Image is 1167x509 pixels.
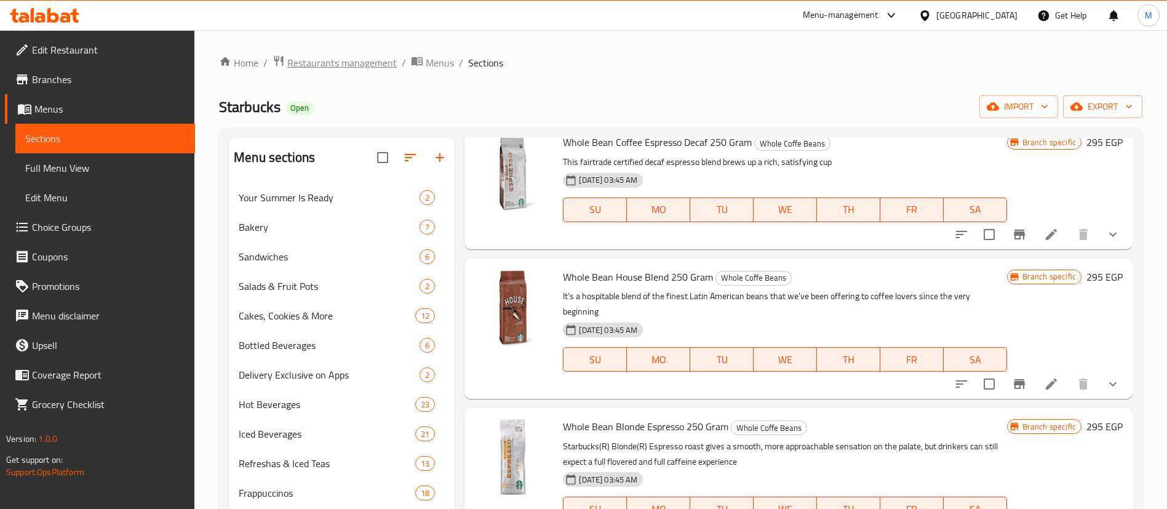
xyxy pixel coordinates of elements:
a: Sections [15,124,195,153]
div: Open [285,101,314,116]
div: items [415,456,435,471]
span: Bottled Beverages [239,338,420,353]
button: Add section [425,143,455,172]
p: It's a hospitable blend of the finest Latin American beans that we've been offering to coffee lov... [563,289,1006,319]
button: SA [944,198,1007,222]
a: Menus [411,55,454,71]
span: Menus [426,55,454,70]
span: Version: [6,431,36,447]
span: 7 [420,222,434,233]
h6: 295 EGP [1086,268,1123,286]
span: WE [759,351,812,369]
span: M [1145,9,1152,22]
button: delete [1069,369,1098,399]
span: Edit Restaurant [32,42,185,57]
div: Bottled Beverages6 [229,331,455,360]
span: TH [822,201,875,218]
span: Grocery Checklist [32,397,185,412]
a: Coupons [5,242,195,271]
li: / [263,55,268,70]
span: TU [695,351,749,369]
div: Frappuccinos18 [229,478,455,508]
span: Full Menu View [25,161,185,175]
a: Grocery Checklist [5,390,195,419]
span: Salads & Fruit Pots [239,279,420,294]
span: Delivery Exclusive on Apps [239,367,420,382]
span: TU [695,201,749,218]
span: Coupons [32,249,185,264]
span: Coverage Report [32,367,185,382]
a: Promotions [5,271,195,301]
span: [DATE] 03:45 AM [574,324,642,336]
span: 6 [420,251,434,263]
span: Cakes, Cookies & More [239,308,415,323]
svg: Show Choices [1105,377,1120,391]
span: Restaurants management [287,55,397,70]
div: Sandwiches6 [229,242,455,271]
a: Edit Menu [15,183,195,212]
button: sort-choices [947,369,976,399]
div: Frappuccinos [239,486,415,500]
a: Choice Groups [5,212,195,242]
button: Branch-specific-item [1005,220,1034,249]
span: Sandwiches [239,249,420,264]
button: delete [1069,220,1098,249]
span: SU [568,201,622,218]
span: Branch specific [1018,421,1081,433]
button: Branch-specific-item [1005,369,1034,399]
a: Menu disclaimer [5,301,195,331]
span: Open [285,103,314,113]
button: SU [563,347,627,372]
p: This fairtrade certified decaf espresso blend brews up a rich, satisfying cup [563,154,1006,170]
h2: Menu sections [234,148,315,167]
span: Promotions [32,279,185,294]
img: Whole Bean Blonde Espresso 250 Gram [474,418,553,497]
span: Choice Groups [32,220,185,234]
a: Full Menu View [15,153,195,183]
img: Whole Bean Coffee Espresso Decaf 250 Gram [474,134,553,212]
span: 2 [420,281,434,292]
a: Edit menu item [1044,377,1059,391]
span: Menu disclaimer [32,308,185,323]
span: Iced Beverages [239,427,415,441]
span: FR [885,351,939,369]
div: items [415,486,435,500]
span: Refreshas & Iced Teas [239,456,415,471]
div: Refreshas & Iced Teas13 [229,449,455,478]
h6: 295 EGP [1086,134,1123,151]
span: Select to update [976,222,1002,247]
span: 23 [416,399,434,411]
div: items [415,308,435,323]
div: Hot Beverages23 [229,390,455,419]
span: Whole Bean Blonde Espresso 250 Gram [563,417,728,436]
span: Your Summer Is Ready [239,190,420,205]
button: import [979,95,1058,118]
a: Branches [5,65,195,94]
h6: 295 EGP [1086,418,1123,435]
a: Upsell [5,331,195,360]
div: items [420,367,435,382]
span: Select to update [976,371,1002,397]
span: Starbucks [219,93,281,121]
span: Hot Beverages [239,397,415,412]
span: 18 [416,487,434,499]
button: FR [880,347,944,372]
span: Sections [468,55,503,70]
span: Sections [25,131,185,146]
span: MO [632,351,685,369]
span: SA [949,351,1002,369]
button: SU [563,198,627,222]
div: [GEOGRAPHIC_DATA] [936,9,1018,22]
span: Bakery [239,220,420,234]
a: Menus [5,94,195,124]
span: Select all sections [370,145,396,170]
span: Whole Bean Coffee Espresso Decaf 250 Gram [563,133,752,151]
button: show more [1098,369,1128,399]
span: Whole Coffe Beans [716,271,791,285]
span: [DATE] 03:45 AM [574,474,642,486]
